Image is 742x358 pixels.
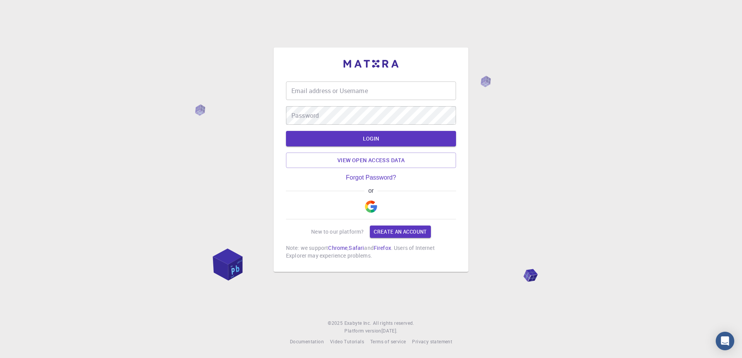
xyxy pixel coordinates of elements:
[290,338,324,344] span: Documentation
[349,244,364,251] a: Safari
[330,338,364,344] span: Video Tutorials
[716,332,734,350] div: Open Intercom Messenger
[365,200,377,213] img: Google
[344,320,371,326] span: Exabyte Inc.
[364,187,377,194] span: or
[311,228,364,236] p: New to our platform?
[381,327,398,335] a: [DATE].
[286,131,456,146] button: LOGIN
[346,174,396,181] a: Forgot Password?
[328,319,344,327] span: © 2025
[373,319,414,327] span: All rights reserved.
[381,327,398,334] span: [DATE] .
[290,338,324,346] a: Documentation
[286,244,456,260] p: Note: we support , and . Users of Internet Explorer may experience problems.
[344,319,371,327] a: Exabyte Inc.
[286,153,456,168] a: View open access data
[374,244,391,251] a: Firefox
[328,244,347,251] a: Chrome
[370,226,431,238] a: Create an account
[330,338,364,346] a: Video Tutorials
[370,338,406,346] a: Terms of service
[370,338,406,344] span: Terms of service
[412,338,452,346] a: Privacy statement
[344,327,381,335] span: Platform version
[412,338,452,344] span: Privacy statement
